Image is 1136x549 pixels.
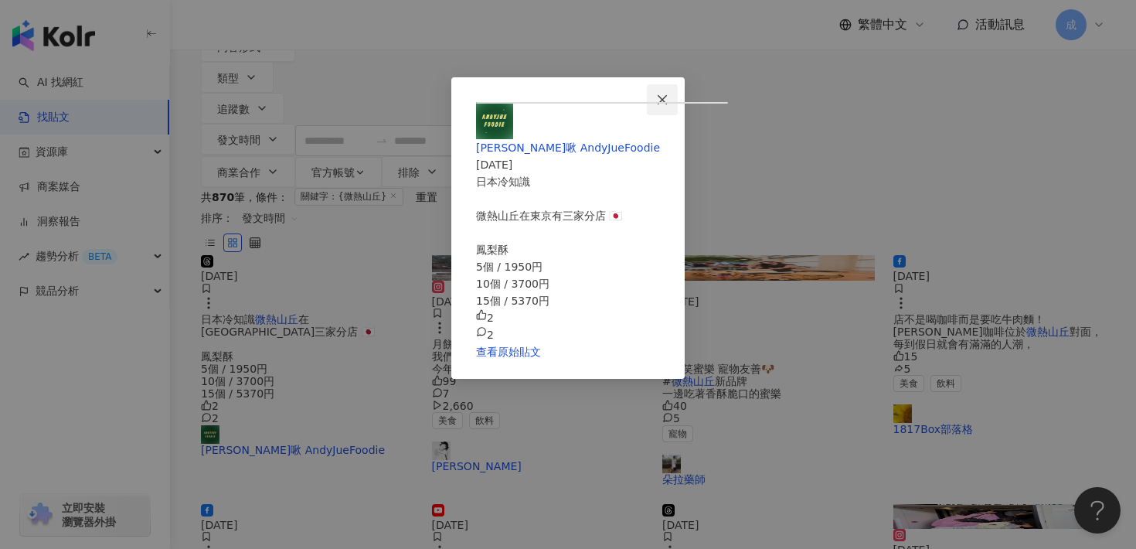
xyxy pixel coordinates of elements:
[647,84,678,115] button: Close
[476,173,660,309] div: 日本冷知識 微熱山丘在東京有三家分店 🇯🇵 鳳梨酥 5個 / 1950円 10個 / 3700円 15個 / 5370円
[476,102,513,139] img: KOL Avatar
[476,142,660,154] span: [PERSON_NAME]啾 AndyJueFoodie
[476,309,660,326] div: 2
[656,94,668,106] span: close
[476,156,660,173] div: [DATE]
[476,102,660,154] a: KOL Avatar[PERSON_NAME]啾 AndyJueFoodie
[476,326,660,343] div: 2
[476,346,541,358] a: 查看原始貼文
